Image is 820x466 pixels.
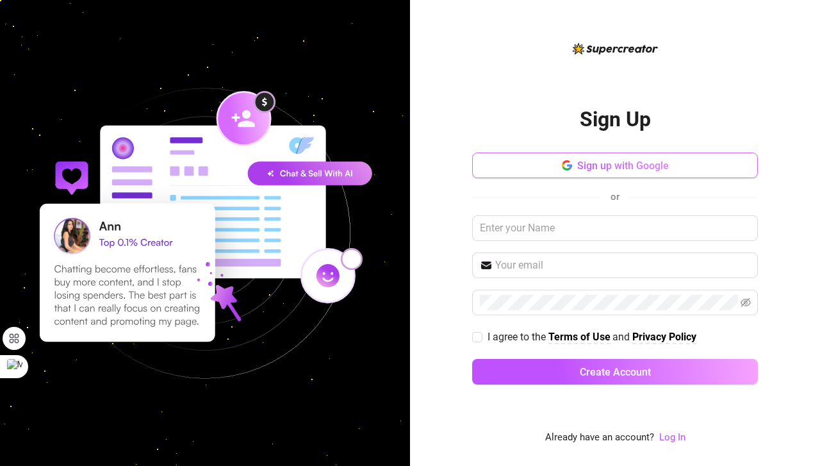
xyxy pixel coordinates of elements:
span: Create Account [580,366,651,378]
strong: Privacy Policy [632,331,696,343]
a: Log In [659,430,685,445]
strong: Terms of Use [548,331,611,343]
span: Sign up with Google [577,160,669,172]
input: Enter your Name [472,215,758,241]
a: Terms of Use [548,331,611,344]
span: and [612,331,632,343]
span: or [611,191,619,203]
span: Already have an account? [545,430,654,445]
a: Log In [659,431,685,443]
span: eye-invisible [741,297,751,308]
button: Sign up with Google [472,153,758,178]
button: Create Account [472,359,758,385]
span: I agree to the [488,331,548,343]
a: Privacy Policy [632,331,696,344]
input: Your email [495,258,750,273]
h2: Sign Up [580,106,651,133]
img: logo-BBDzfeDw.svg [573,43,658,54]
